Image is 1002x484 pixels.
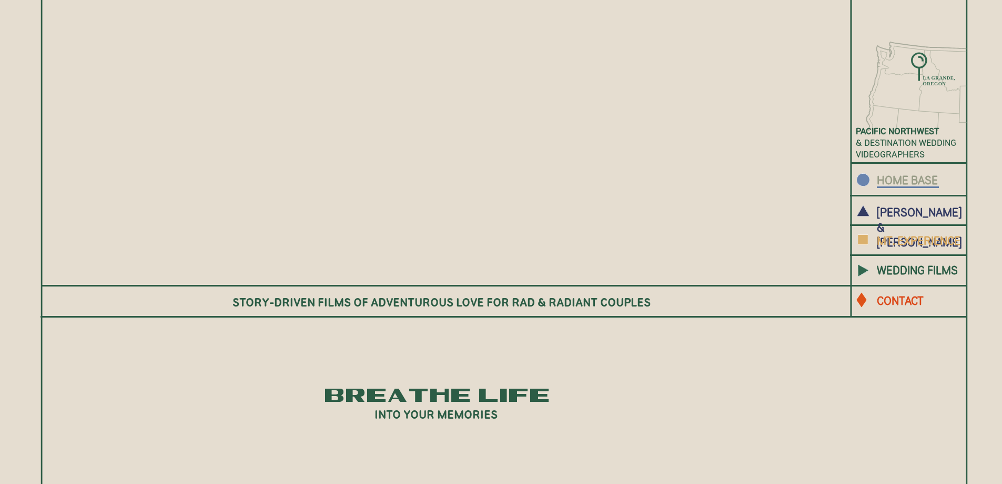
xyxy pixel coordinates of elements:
[877,263,964,277] a: WEDDING FILMS
[877,205,948,219] a: [PERSON_NAME] & [PERSON_NAME]
[856,125,989,173] a: PACIFIC NORThWEST& DESTINATION Weddingvideographers
[877,173,948,187] a: HOME BASE
[877,263,958,277] b: WEDDING FILMS
[877,173,938,187] b: HOME BASE
[877,293,964,308] a: CONTACT
[877,233,964,248] a: MT. EXPERIENCE
[877,294,924,308] b: CONTACT
[856,125,989,173] h3: & DESTINATION Wedding videographers
[856,126,939,136] b: PACIFIC NORThWEST
[877,234,960,248] b: MT. EXPERIENCE
[877,205,961,249] b: [PERSON_NAME] & [PERSON_NAME]
[232,295,660,309] h3: STORY-DRIVEN FILMS OF ADVENTUROUS LOVE FOR RAD & RADIANT COUPLES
